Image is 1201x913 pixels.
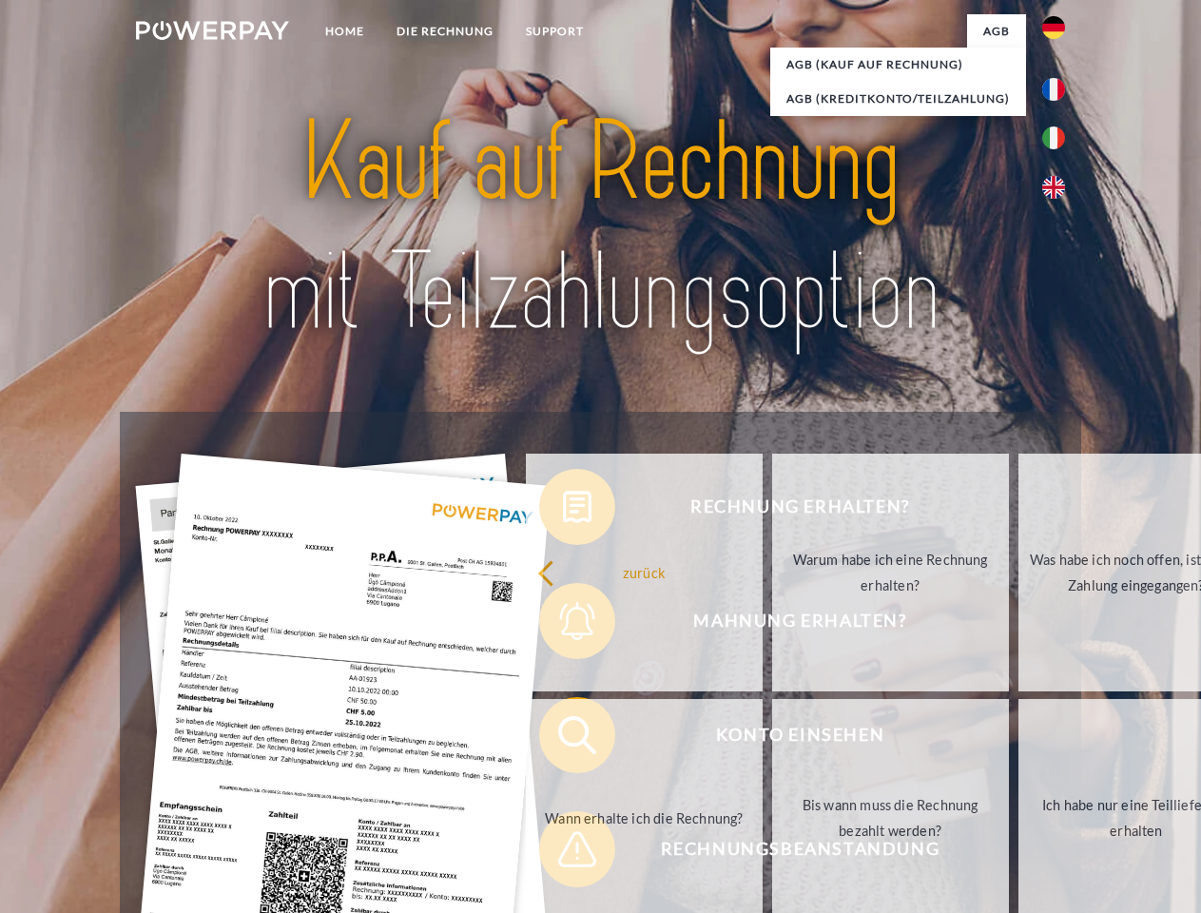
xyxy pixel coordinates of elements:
[1042,176,1065,199] img: en
[1042,78,1065,101] img: fr
[309,14,380,49] a: Home
[136,21,289,40] img: logo-powerpay-white.svg
[537,805,751,830] div: Wann erhalte ich die Rechnung?
[967,14,1026,49] a: agb
[770,82,1026,116] a: AGB (Kreditkonto/Teilzahlung)
[510,14,600,49] a: SUPPORT
[770,48,1026,82] a: AGB (Kauf auf Rechnung)
[1042,16,1065,39] img: de
[784,547,998,598] div: Warum habe ich eine Rechnung erhalten?
[182,91,1019,364] img: title-powerpay_de.svg
[537,559,751,585] div: zurück
[784,792,998,844] div: Bis wann muss die Rechnung bezahlt werden?
[1042,126,1065,149] img: it
[380,14,510,49] a: DIE RECHNUNG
